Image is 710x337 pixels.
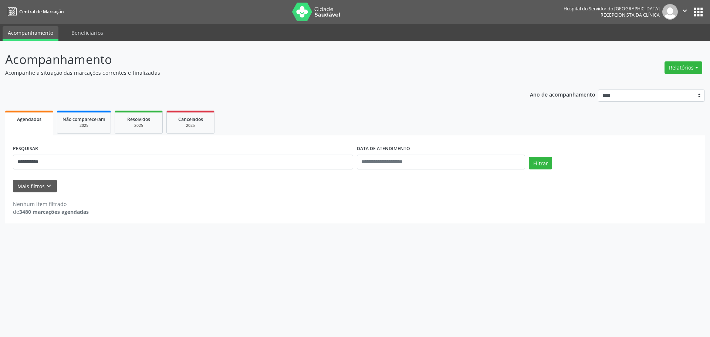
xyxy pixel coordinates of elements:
[19,208,89,215] strong: 3480 marcações agendadas
[19,9,64,15] span: Central de Marcação
[662,4,678,20] img: img
[127,116,150,122] span: Resolvidos
[66,26,108,39] a: Beneficiários
[564,6,660,12] div: Hospital do Servidor do [GEOGRAPHIC_DATA]
[62,123,105,128] div: 2025
[681,7,689,15] i: 
[178,116,203,122] span: Cancelados
[601,12,660,18] span: Recepcionista da clínica
[5,50,495,69] p: Acompanhamento
[172,123,209,128] div: 2025
[665,61,702,74] button: Relatórios
[692,6,705,18] button: apps
[530,90,595,99] p: Ano de acompanhamento
[5,69,495,77] p: Acompanhe a situação das marcações correntes e finalizadas
[120,123,157,128] div: 2025
[5,6,64,18] a: Central de Marcação
[13,208,89,216] div: de
[13,180,57,193] button: Mais filtroskeyboard_arrow_down
[45,182,53,190] i: keyboard_arrow_down
[62,116,105,122] span: Não compareceram
[13,143,38,155] label: PESQUISAR
[678,4,692,20] button: 
[3,26,58,41] a: Acompanhamento
[357,143,410,155] label: DATA DE ATENDIMENTO
[529,157,552,169] button: Filtrar
[17,116,41,122] span: Agendados
[13,200,89,208] div: Nenhum item filtrado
